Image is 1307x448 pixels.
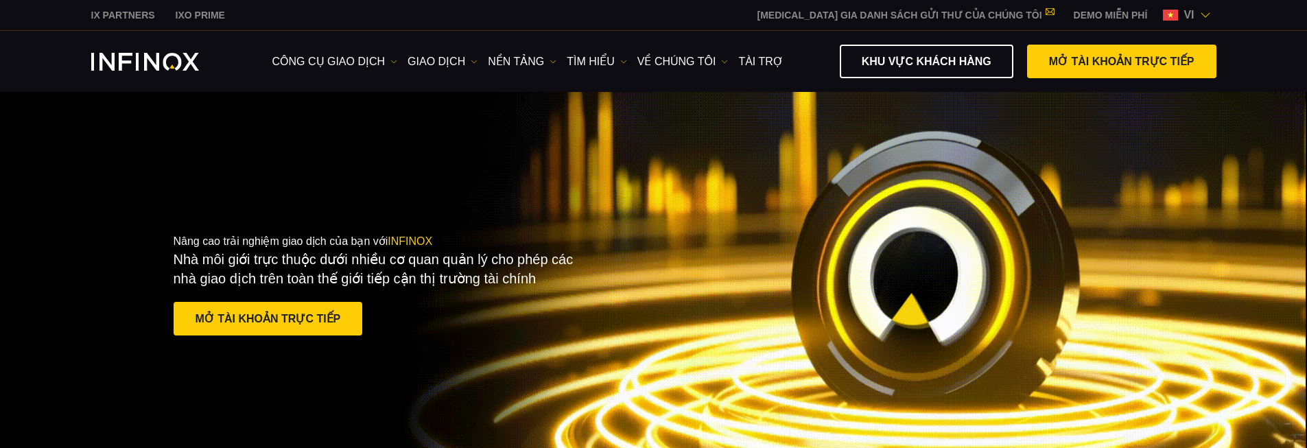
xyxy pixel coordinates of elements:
a: INFINOX MENU [1063,8,1158,23]
a: công cụ giao dịch [272,54,398,70]
a: GIAO DỊCH [408,54,478,70]
a: INFINOX [165,8,235,23]
div: Nâng cao trải nghiệm giao dịch của bạn với [174,213,683,361]
p: Nhà môi giới trực thuộc dưới nhiều cơ quan quản lý cho phép các nhà giao dịch trên toàn thế giới ... [174,250,581,288]
a: VỀ CHÚNG TÔI [637,54,729,70]
a: MỞ TÀI KHOẢN TRỰC TIẾP [1027,45,1216,78]
a: KHU VỰC KHÁCH HÀNG [840,45,1013,78]
a: Tìm hiểu [567,54,627,70]
a: Tài trợ [738,54,783,70]
a: NỀN TẢNG [488,54,556,70]
a: INFINOX Logo [91,53,231,71]
a: INFINOX [81,8,165,23]
a: [MEDICAL_DATA] GIA DANH SÁCH GỬI THƯ CỦA CHÚNG TÔI [747,10,1063,21]
a: MỞ TÀI KHOẢN TRỰC TIẾP [174,302,363,335]
span: INFINOX [388,235,432,247]
span: vi [1178,7,1199,23]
